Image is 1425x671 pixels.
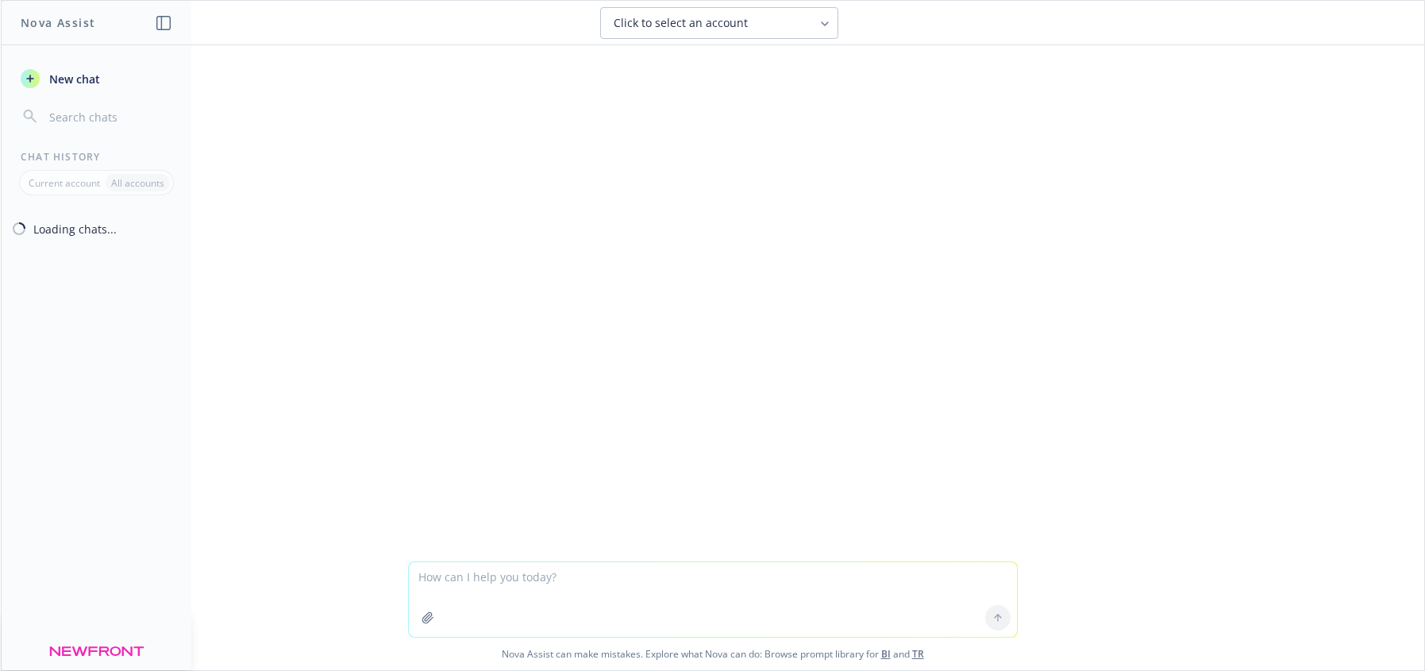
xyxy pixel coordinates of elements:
h1: Nova Assist [21,14,95,31]
button: New chat [14,64,179,93]
button: Loading chats... [2,214,191,243]
span: New chat [46,71,100,87]
span: Click to select an account [614,15,748,31]
a: BI [881,647,891,661]
div: Chat History [2,150,191,164]
p: All accounts [111,176,164,190]
span: Nova Assist can make mistakes. Explore what Nova can do: Browse prompt library for and [7,638,1418,670]
input: Search chats [46,106,172,128]
p: Current account [29,176,100,190]
button: Click to select an account [600,7,838,39]
a: TR [912,647,924,661]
